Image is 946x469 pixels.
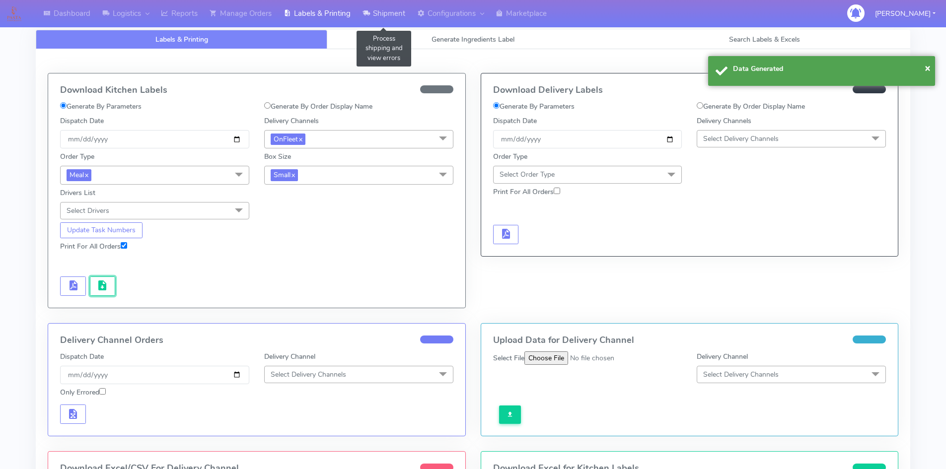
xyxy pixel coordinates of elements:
[84,169,88,180] a: x
[155,35,208,44] span: Labels & Printing
[493,151,527,162] label: Order Type
[729,35,800,44] span: Search Labels & Excels
[60,116,104,126] label: Dispatch Date
[271,169,298,181] span: Small
[60,188,95,198] label: Drivers List
[493,101,575,112] label: Generate By Parameters
[60,101,142,112] label: Generate By Parameters
[60,102,67,109] input: Generate By Parameters
[60,85,453,95] h4: Download Kitchen Labels
[697,102,703,109] input: Generate By Order Display Name
[500,170,555,179] span: Select Order Type
[60,241,127,252] label: Print For All Orders
[264,102,271,109] input: Generate By Order Display Name
[697,116,751,126] label: Delivery Channels
[493,85,886,95] h4: Download Delivery Labels
[264,116,319,126] label: Delivery Channels
[60,151,94,162] label: Order Type
[868,3,943,24] button: [PERSON_NAME]
[703,134,779,143] span: Select Delivery Channels
[60,351,104,362] label: Dispatch Date
[36,30,910,49] ul: Tabs
[925,61,931,74] span: ×
[271,134,305,145] span: OnFleet
[703,370,779,379] span: Select Delivery Channels
[271,370,346,379] span: Select Delivery Channels
[697,351,748,362] label: Delivery Channel
[697,101,805,112] label: Generate By Order Display Name
[60,335,453,345] h4: Delivery Channel Orders
[493,335,886,345] h4: Upload Data for Delivery Channel
[264,151,291,162] label: Box Size
[432,35,514,44] span: Generate Ingredients Label
[493,353,524,363] label: Select File
[121,242,127,249] input: Print For All Orders
[493,116,537,126] label: Dispatch Date
[493,102,500,109] input: Generate By Parameters
[67,169,91,181] span: Meal
[733,64,928,74] div: Data Generated
[493,187,560,197] label: Print For All Orders
[298,134,302,144] a: x
[60,222,143,238] button: Update Task Numbers
[60,387,106,398] label: Only Errored
[554,188,560,194] input: Print For All Orders
[264,101,372,112] label: Generate By Order Display Name
[291,169,295,180] a: x
[99,388,106,395] input: Only Errored
[264,351,315,362] label: Delivery Channel
[67,206,109,215] span: Select Drivers
[925,61,931,75] button: Close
